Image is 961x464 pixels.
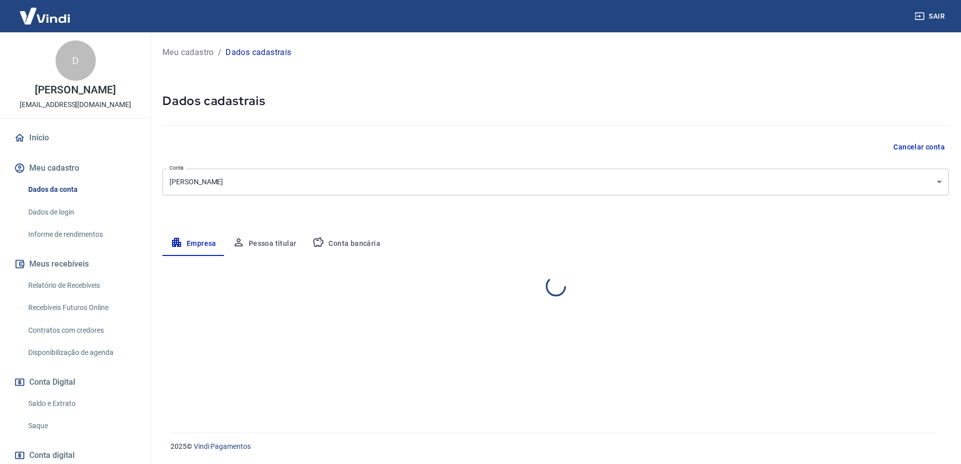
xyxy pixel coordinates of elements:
p: 2025 © [171,441,937,452]
a: Meu cadastro [162,46,214,59]
p: / [218,46,221,59]
div: D [55,40,96,81]
button: Conta bancária [304,232,388,256]
a: Dados de login [24,202,139,223]
a: Início [12,127,139,149]
p: [EMAIL_ADDRESS][DOMAIN_NAME] [20,99,131,110]
a: Contratos com credores [24,320,139,341]
span: Conta digital [29,448,75,462]
button: Cancelar conta [889,138,949,157]
a: Informe de rendimentos [24,224,139,245]
label: Conta [169,164,184,172]
p: [PERSON_NAME] [35,85,116,95]
p: Dados cadastrais [225,46,291,59]
button: Pessoa titular [224,232,305,256]
h5: Dados cadastrais [162,93,949,109]
a: Saque [24,416,139,436]
a: Relatório de Recebíveis [24,275,139,296]
button: Sair [913,7,949,26]
a: Vindi Pagamentos [194,442,251,450]
div: [PERSON_NAME] [162,169,949,195]
button: Meus recebíveis [12,253,139,275]
button: Meu cadastro [12,157,139,179]
a: Saldo e Extrato [24,393,139,414]
a: Disponibilização de agenda [24,342,139,363]
img: Vindi [12,1,78,31]
a: Dados da conta [24,179,139,200]
a: Recebíveis Futuros Online [24,297,139,318]
button: Conta Digital [12,371,139,393]
button: Empresa [162,232,224,256]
